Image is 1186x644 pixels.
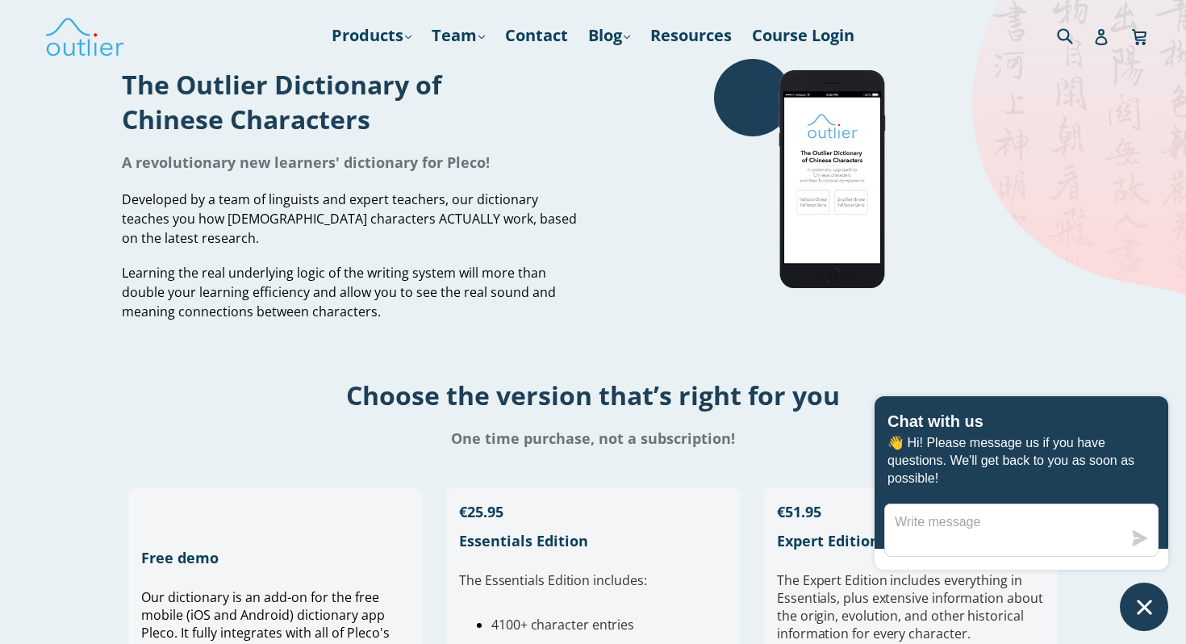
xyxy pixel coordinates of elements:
h1: A revolutionary new learners' dictionary for Pleco! [122,153,581,172]
span: Developed by a team of linguists and expert teachers, our dictionary teaches you how [DEMOGRAPHIC... [122,190,577,247]
h1: Essentials Edition [459,531,727,550]
span: The Essentials Edition includes: [459,571,646,589]
span: 4100+ character entries [491,616,634,634]
a: Course Login [744,21,862,50]
span: verything in Essentials, plus extensive information about the origin, evolution, and other histor... [777,571,1042,642]
a: Team [424,21,493,50]
span: Learning the real underlying logic of the writing system will more than double your learning effi... [122,264,556,320]
h1: The Outlier Dictionary of Chinese Characters [122,67,581,136]
h1: Expert Edition [777,531,1045,550]
a: Contact [497,21,576,50]
a: Resources [642,21,740,50]
span: €51.95 [777,502,821,521]
span: €25.95 [459,502,503,521]
h1: Free demo [141,548,409,567]
input: Search [1053,19,1097,52]
img: Outlier Linguistics [44,12,125,59]
inbox-online-store-chat: Shopify online store chat [870,396,1173,631]
a: Products [324,21,420,50]
a: Blog [580,21,638,50]
span: The Expert Edition includes e [777,571,951,589]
